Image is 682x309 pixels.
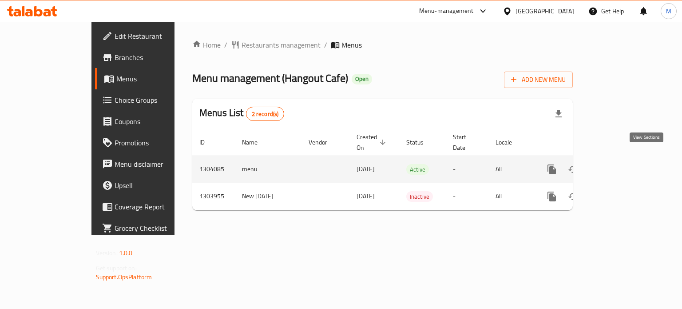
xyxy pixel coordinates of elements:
span: Menu management ( Hangout Cafe ) [192,68,348,88]
button: more [541,186,563,207]
h2: Menus List [199,106,284,121]
td: All [488,183,534,210]
span: Add New Menu [511,74,566,85]
span: [DATE] [357,163,375,175]
span: 1.0.0 [119,247,133,259]
a: Upsell [95,175,206,196]
li: / [324,40,327,50]
a: Menus [95,68,206,89]
span: Version: [96,247,118,259]
span: Restaurants management [242,40,321,50]
span: Coverage Report [115,201,198,212]
span: [DATE] [357,190,375,202]
div: Menu-management [419,6,474,16]
span: Grocery Checklist [115,223,198,233]
button: Change Status [563,186,584,207]
a: Grocery Checklist [95,217,206,239]
a: Branches [95,47,206,68]
td: All [488,156,534,183]
button: Change Status [563,159,584,180]
a: Edit Restaurant [95,25,206,47]
th: Actions [534,129,634,156]
span: M [666,6,671,16]
a: Menu disclaimer [95,153,206,175]
span: Upsell [115,180,198,191]
li: / [224,40,227,50]
span: Menu disclaimer [115,159,198,169]
a: Home [192,40,221,50]
span: Open [352,75,372,83]
span: Promotions [115,137,198,148]
span: Created On [357,132,389,153]
a: Promotions [95,132,206,153]
nav: breadcrumb [192,40,573,50]
td: 1303955 [192,183,235,210]
span: Start Date [453,132,478,153]
span: Menus [116,73,198,84]
div: [GEOGRAPHIC_DATA] [515,6,574,16]
a: Coupons [95,111,206,132]
td: - [446,156,488,183]
span: Get support on: [96,262,137,274]
span: 2 record(s) [246,110,284,118]
button: more [541,159,563,180]
div: Open [352,74,372,84]
span: Vendor [309,137,339,148]
span: Branches [115,52,198,63]
span: Choice Groups [115,95,198,105]
span: Menus [341,40,362,50]
a: Restaurants management [231,40,321,50]
span: Name [242,137,269,148]
span: ID [199,137,216,148]
div: Total records count [246,107,285,121]
span: Edit Restaurant [115,31,198,41]
td: New [DATE] [235,183,301,210]
table: enhanced table [192,129,634,210]
td: - [446,183,488,210]
a: Choice Groups [95,89,206,111]
span: Status [406,137,435,148]
td: 1304085 [192,156,235,183]
span: Locale [496,137,523,148]
span: Active [406,165,429,175]
a: Support.OpsPlatform [96,271,152,283]
button: Add New Menu [504,72,573,88]
td: menu [235,156,301,183]
div: Export file [548,103,569,124]
span: Coupons [115,116,198,127]
a: Coverage Report [95,196,206,217]
span: Inactive [406,192,433,202]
